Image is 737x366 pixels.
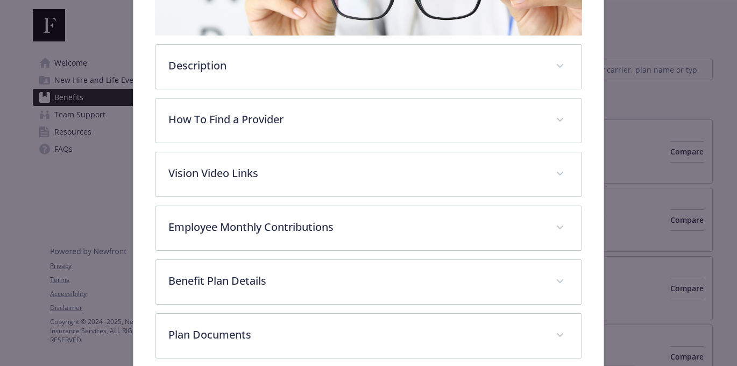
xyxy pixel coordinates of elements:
[168,219,543,235] p: Employee Monthly Contributions
[155,314,582,358] div: Plan Documents
[155,206,582,250] div: Employee Monthly Contributions
[155,98,582,143] div: How To Find a Provider
[168,165,543,181] p: Vision Video Links
[168,111,543,128] p: How To Find a Provider
[168,58,543,74] p: Description
[155,45,582,89] div: Description
[155,152,582,196] div: Vision Video Links
[168,327,543,343] p: Plan Documents
[155,260,582,304] div: Benefit Plan Details
[168,273,543,289] p: Benefit Plan Details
